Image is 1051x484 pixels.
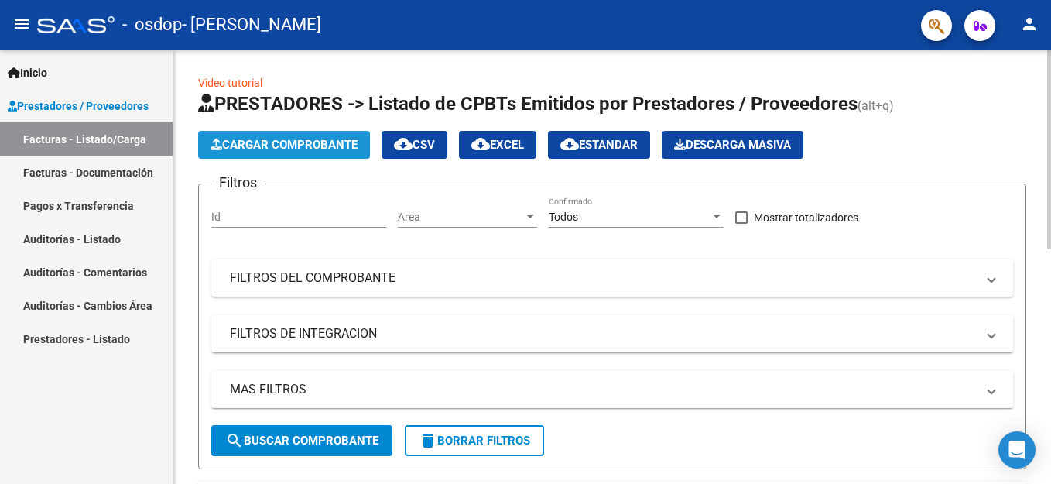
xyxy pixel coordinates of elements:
h3: Filtros [211,172,265,194]
button: Descarga Masiva [662,131,803,159]
mat-icon: cloud_download [471,135,490,153]
button: Borrar Filtros [405,425,544,456]
mat-icon: cloud_download [560,135,579,153]
span: Inicio [8,64,47,81]
button: Cargar Comprobante [198,131,370,159]
mat-expansion-panel-header: MAS FILTROS [211,371,1013,408]
span: Cargar Comprobante [211,138,358,152]
span: - osdop [122,8,182,42]
span: EXCEL [471,138,524,152]
div: Open Intercom Messenger [998,431,1036,469]
span: Buscar Comprobante [225,434,378,448]
mat-panel-title: MAS FILTROS [230,381,976,398]
span: Descarga Masiva [674,138,791,152]
a: Video tutorial [198,77,262,89]
span: (alt+q) [858,98,894,113]
mat-expansion-panel-header: FILTROS DEL COMPROBANTE [211,259,1013,297]
span: Mostrar totalizadores [754,208,858,227]
button: Buscar Comprobante [211,425,392,456]
span: Estandar [560,138,638,152]
mat-icon: search [225,431,244,450]
mat-icon: menu [12,15,31,33]
app-download-masive: Descarga masiva de comprobantes (adjuntos) [662,131,803,159]
mat-panel-title: FILTROS DE INTEGRACION [230,325,976,342]
mat-panel-title: FILTROS DEL COMPROBANTE [230,269,976,287]
span: PRESTADORES -> Listado de CPBTs Emitidos por Prestadores / Proveedores [198,93,858,115]
button: CSV [382,131,447,159]
span: Borrar Filtros [419,434,530,448]
mat-expansion-panel-header: FILTROS DE INTEGRACION [211,315,1013,352]
mat-icon: person [1020,15,1039,33]
span: Prestadores / Proveedores [8,98,149,115]
span: - [PERSON_NAME] [182,8,321,42]
span: CSV [394,138,435,152]
span: Area [398,211,523,224]
span: Todos [549,211,578,223]
mat-icon: cloud_download [394,135,413,153]
button: EXCEL [459,131,536,159]
button: Estandar [548,131,650,159]
mat-icon: delete [419,431,437,450]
